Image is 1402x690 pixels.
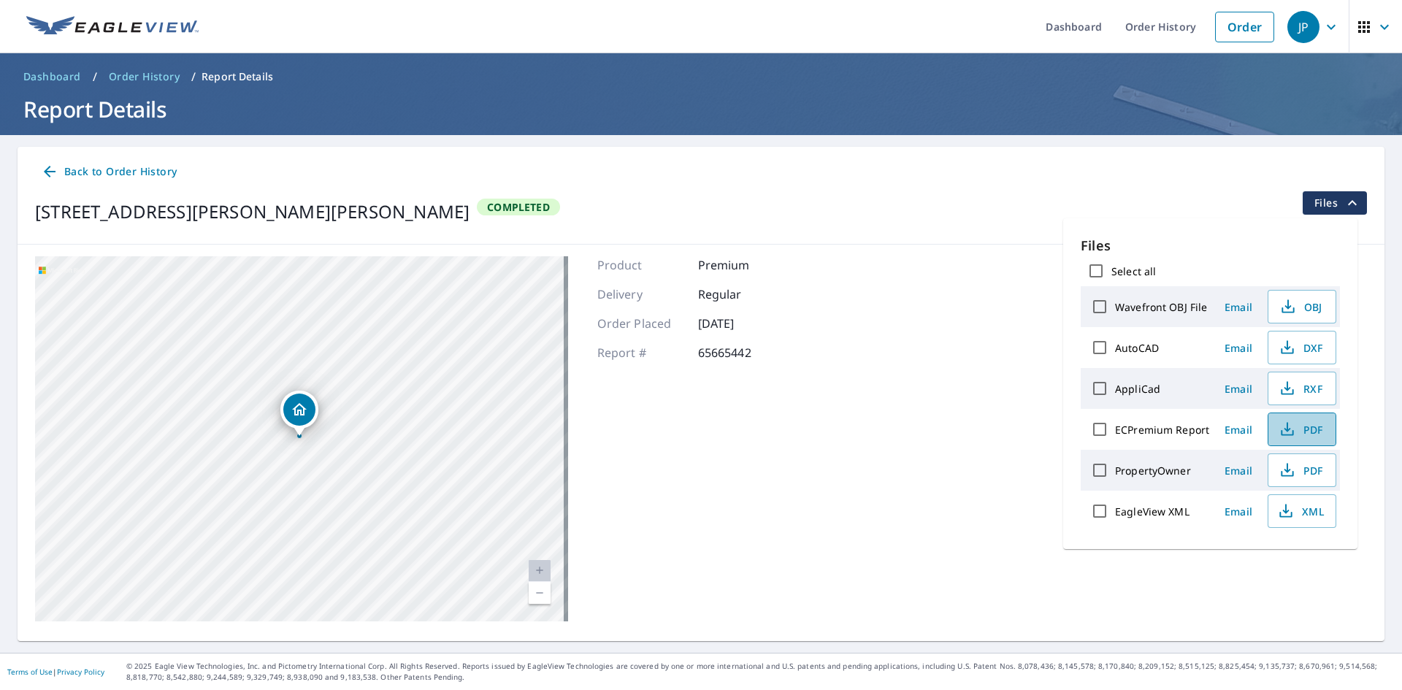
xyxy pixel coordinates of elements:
[529,582,551,604] a: Current Level 20, Zoom Out
[1115,505,1190,518] label: EagleView XML
[23,69,81,84] span: Dashboard
[529,560,551,582] a: Current Level 20, Zoom In Disabled
[1277,339,1324,356] span: DXF
[1221,341,1256,355] span: Email
[280,391,318,436] div: Dropped pin, building 1, Residential property, 2405 Glen Dr Missoula, MT 59804
[478,200,559,214] span: Completed
[1221,464,1256,478] span: Email
[1268,453,1336,487] button: PDF
[1268,413,1336,446] button: PDF
[597,344,685,361] p: Report #
[41,163,177,181] span: Back to Order History
[18,94,1384,124] h1: Report Details
[1221,505,1256,518] span: Email
[698,315,786,332] p: [DATE]
[202,69,273,84] p: Report Details
[1302,191,1367,215] button: filesDropdownBtn-65665442
[1268,494,1336,528] button: XML
[698,256,786,274] p: Premium
[1287,11,1319,43] div: JP
[698,285,786,303] p: Regular
[597,256,685,274] p: Product
[597,285,685,303] p: Delivery
[1115,341,1159,355] label: AutoCAD
[7,667,104,676] p: |
[1277,421,1324,438] span: PDF
[93,68,97,85] li: /
[7,667,53,677] a: Terms of Use
[597,315,685,332] p: Order Placed
[109,69,180,84] span: Order History
[1277,298,1324,315] span: OBJ
[1215,418,1262,441] button: Email
[126,661,1395,683] p: © 2025 Eagle View Technologies, Inc. and Pictometry International Corp. All Rights Reserved. Repo...
[1215,12,1274,42] a: Order
[1115,464,1191,478] label: PropertyOwner
[191,68,196,85] li: /
[1277,380,1324,397] span: RXF
[1268,372,1336,405] button: RXF
[35,199,470,225] div: [STREET_ADDRESS][PERSON_NAME][PERSON_NAME]
[1115,382,1160,396] label: AppliCad
[1115,300,1207,314] label: Wavefront OBJ File
[698,344,786,361] p: 65665442
[1314,194,1361,212] span: Files
[35,158,183,185] a: Back to Order History
[1277,502,1324,520] span: XML
[26,16,199,38] img: EV Logo
[18,65,87,88] a: Dashboard
[1215,296,1262,318] button: Email
[1081,236,1340,256] p: Files
[1277,461,1324,479] span: PDF
[57,667,104,677] a: Privacy Policy
[1215,500,1262,523] button: Email
[1215,459,1262,482] button: Email
[1268,290,1336,323] button: OBJ
[1268,331,1336,364] button: DXF
[103,65,185,88] a: Order History
[1221,423,1256,437] span: Email
[1115,423,1209,437] label: ECPremium Report
[1215,337,1262,359] button: Email
[18,65,1384,88] nav: breadcrumb
[1111,264,1156,278] label: Select all
[1221,382,1256,396] span: Email
[1215,377,1262,400] button: Email
[1221,300,1256,314] span: Email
